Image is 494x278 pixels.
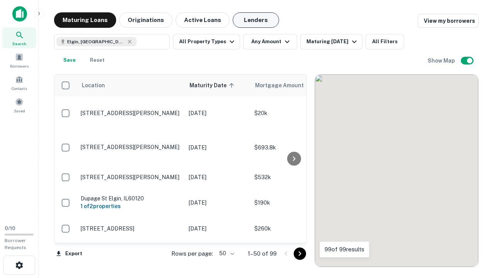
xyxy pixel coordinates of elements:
p: 1–50 of 99 [248,249,277,258]
button: Originations [119,12,173,28]
span: 0 / 10 [5,225,15,231]
span: Location [81,81,105,90]
th: Mortgage Amount [250,75,335,96]
span: Elgin, [GEOGRAPHIC_DATA], [GEOGRAPHIC_DATA] [67,38,125,45]
p: [DATE] [189,224,247,233]
a: Saved [2,95,36,115]
p: 99 of 99 results [325,245,364,254]
p: $20k [254,109,332,117]
a: Search [2,27,36,48]
p: [DATE] [189,198,247,207]
p: Rows per page: [171,249,213,258]
div: Maturing [DATE] [306,37,359,46]
span: Maturity Date [189,81,237,90]
h6: 1 of 2 properties [81,202,181,210]
p: [STREET_ADDRESS] [81,225,181,232]
span: Borrower Requests [5,238,26,250]
button: Maturing [DATE] [300,34,362,49]
p: $532k [254,173,332,181]
p: [DATE] [189,109,247,117]
iframe: Chat Widget [455,216,494,253]
p: $693.8k [254,143,332,152]
button: Save your search to get updates of matches that match your search criteria. [57,53,82,68]
span: Mortgage Amount [255,81,314,90]
p: $260k [254,224,332,233]
span: Search [12,41,26,47]
th: Maturity Date [185,75,250,96]
button: Go to next page [294,247,306,260]
button: Any Amount [243,34,297,49]
button: Lenders [233,12,279,28]
button: Active Loans [176,12,230,28]
span: Saved [14,108,25,114]
button: Reset [85,53,110,68]
p: [STREET_ADDRESS][PERSON_NAME] [81,174,181,181]
a: View my borrowers [418,14,479,28]
button: Export [54,248,84,259]
div: 0 0 [315,75,478,267]
p: [STREET_ADDRESS][PERSON_NAME] [81,144,181,151]
p: $190k [254,198,332,207]
a: Borrowers [2,50,36,71]
button: All Filters [365,34,404,49]
button: All Property Types [173,34,240,49]
p: [DATE] [189,143,247,152]
span: Borrowers [10,63,29,69]
button: Maturing Loans [54,12,116,28]
th: Location [77,75,185,96]
span: Contacts [12,85,27,92]
p: [STREET_ADDRESS][PERSON_NAME] [81,110,181,117]
p: Dupage St Elgin, IL60120 [81,195,181,202]
h6: Show Map [428,56,456,65]
a: Contacts [2,72,36,93]
p: [DATE] [189,173,247,181]
img: capitalize-icon.png [12,6,27,22]
div: 50 [216,248,235,259]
